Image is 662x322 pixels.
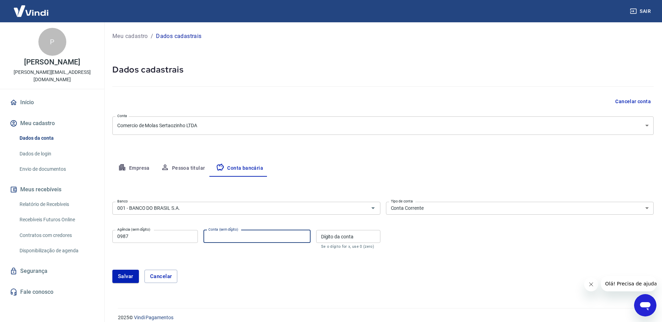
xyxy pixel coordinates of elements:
[17,197,96,212] a: Relatório de Recebíveis
[8,284,96,300] a: Fale conosco
[112,160,155,177] button: Empresa
[112,64,654,75] h5: Dados cadastrais
[112,32,148,40] a: Meu cadastro
[4,5,59,10] span: Olá! Precisa de ajuda?
[112,270,139,283] button: Salvar
[321,244,375,249] p: Se o dígito for x, use 0 (zero)
[601,276,656,291] iframe: Mensagem da empresa
[8,116,96,131] button: Meu cadastro
[17,244,96,258] a: Disponibilização de agenda
[6,69,99,83] p: [PERSON_NAME][EMAIL_ADDRESS][DOMAIN_NAME]
[112,116,654,135] div: Comercio de Molas Sertaozinho LTDA
[634,294,656,316] iframe: Botão para abrir a janela de mensagens
[117,227,150,232] label: Agência (sem dígito)
[8,263,96,279] a: Segurança
[8,95,96,110] a: Início
[156,32,201,40] p: Dados cadastrais
[612,95,654,108] button: Cancelar conta
[584,277,598,291] iframe: Fechar mensagem
[8,0,54,22] img: Vindi
[17,213,96,227] a: Recebíveis Futuros Online
[151,32,153,40] p: /
[368,203,378,213] button: Abrir
[38,28,66,56] div: P
[210,160,269,177] button: Conta bancária
[391,199,413,204] label: Tipo de conta
[208,227,238,232] label: Conta (sem dígito)
[628,5,654,18] button: Sair
[117,113,127,118] label: Conta
[17,147,96,161] a: Dados de login
[8,182,96,197] button: Meus recebíveis
[117,199,128,204] label: Banco
[17,228,96,243] a: Contratos com credores
[24,59,80,66] p: [PERSON_NAME]
[17,162,96,176] a: Envio de documentos
[144,270,178,283] button: Cancelar
[118,314,645,321] p: 2025 ©
[155,160,211,177] button: Pessoa titular
[134,315,173,320] a: Vindi Pagamentos
[17,131,96,145] a: Dados da conta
